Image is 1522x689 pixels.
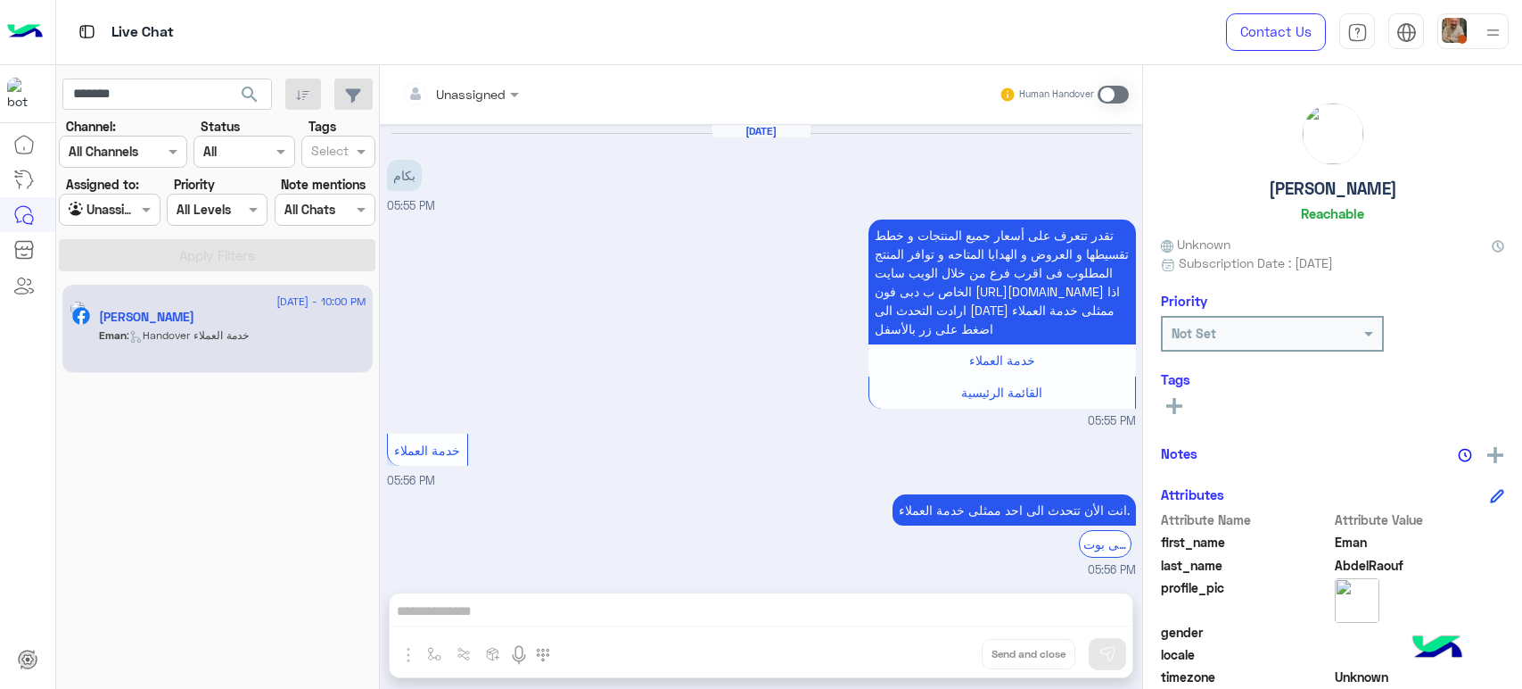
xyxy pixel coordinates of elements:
[1161,371,1504,387] h6: Tags
[1335,645,1505,664] span: null
[174,175,215,194] label: Priority
[1335,623,1505,642] span: null
[982,639,1075,669] button: Send and close
[1482,21,1504,44] img: profile
[1335,533,1505,552] span: Eman
[1161,445,1197,461] h6: Notes
[1161,556,1331,575] span: last_name
[66,175,139,194] label: Assigned to:
[1161,578,1331,619] span: profile_pic
[7,78,39,110] img: 1403182699927242
[1396,22,1417,43] img: tab
[1406,618,1469,680] img: hulul-logo.png
[1079,530,1131,558] div: الرجوع الى بوت
[1487,447,1503,463] img: add
[1269,178,1397,199] h5: [PERSON_NAME]
[1179,253,1333,272] span: Subscription Date : [DATE]
[7,13,43,51] img: Logo
[59,239,375,271] button: Apply Filters
[868,220,1136,344] p: 4/8/2024, 5:55 PM
[1161,293,1207,309] h6: Priority
[1335,511,1505,529] span: Attribute Value
[309,117,336,136] label: Tags
[1335,578,1379,623] img: picture
[70,301,86,317] img: picture
[1088,413,1136,430] span: 05:55 PM
[1303,104,1363,164] img: picture
[1226,13,1326,51] a: Contact Us
[66,117,116,136] label: Channel:
[76,21,98,43] img: tab
[1335,556,1505,575] span: AbdelRaouf
[1442,18,1467,43] img: userImage
[1161,511,1331,529] span: Attribute Name
[394,443,460,458] span: خدمة العملاء
[1347,22,1368,43] img: tab
[1161,235,1230,253] span: Unknown
[1301,205,1364,221] h6: Reachable
[387,160,422,191] p: 4/8/2024, 5:55 PM
[893,494,1136,526] p: 4/8/2024, 5:56 PM
[1019,87,1094,102] small: Human Handover
[875,228,1129,336] span: تقدر تتعرف على أسعار جميع المنتجات و خطط تقسيطها و العروض و الهدايا المتاحه و توافر المنتج المطلو...
[309,141,349,164] div: Select
[1161,533,1331,552] span: first_name
[1339,13,1375,51] a: tab
[969,353,1035,368] span: خدمة العملاء
[1335,668,1505,686] span: Unknown
[1161,645,1331,664] span: locale
[99,328,127,342] span: Eman
[72,307,90,325] img: Facebook
[228,79,272,117] button: search
[276,294,366,310] span: [DATE] - 10:00 PM
[111,21,174,45] p: Live Chat
[239,84,260,105] span: search
[1161,486,1224,502] h6: Attributes
[281,175,366,194] label: Note mentions
[1088,562,1136,579] span: 05:56 PM
[387,474,435,487] span: 05:56 PM
[712,125,810,137] h6: [DATE]
[387,199,435,212] span: 05:55 PM
[1458,448,1472,462] img: notes
[961,385,1042,400] span: القائمة الرئيسية
[201,117,240,136] label: Status
[1161,623,1331,642] span: gender
[1161,668,1331,686] span: timezone
[127,328,249,342] span: : Handover خدمة العملاء
[99,310,194,325] h5: Eman AbdelRaouf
